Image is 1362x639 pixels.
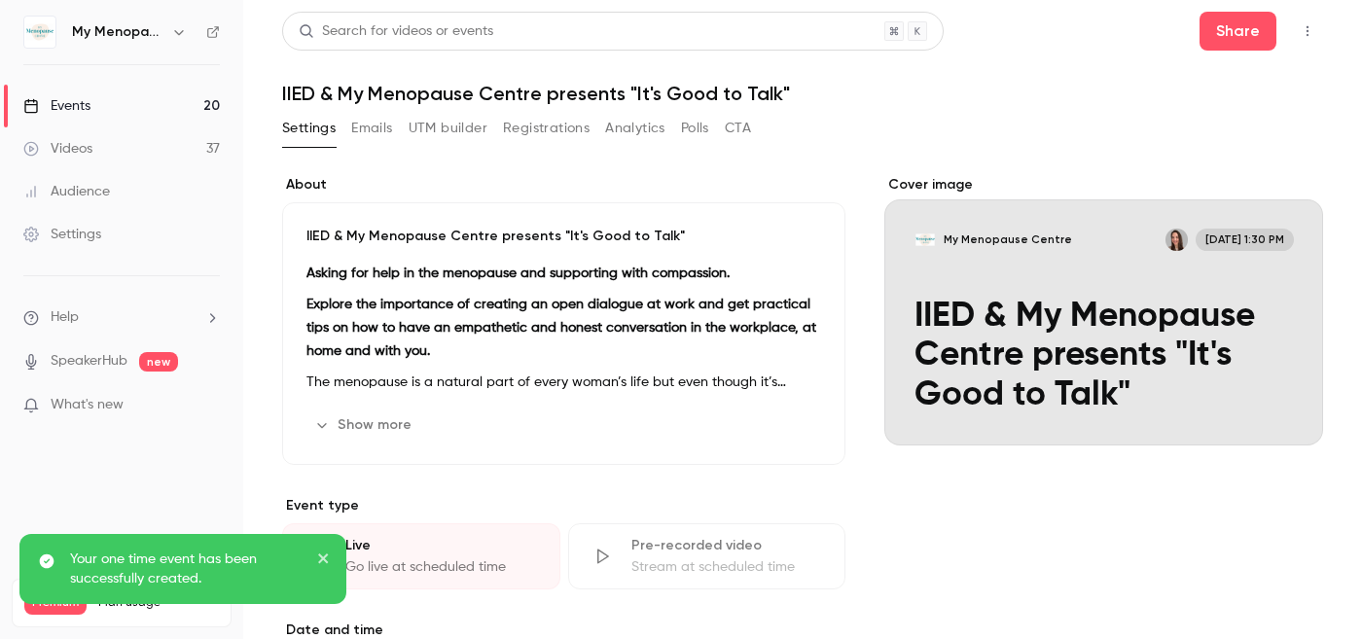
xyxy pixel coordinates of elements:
[51,395,124,415] span: What's new
[306,298,816,358] strong: Explore the importance of creating an open dialogue at work and get practical tips on how to have...
[139,352,178,372] span: new
[503,113,590,144] button: Registrations
[317,550,331,573] button: close
[72,22,163,42] h6: My Menopause Centre
[351,113,392,144] button: Emails
[282,175,845,195] label: About
[51,351,127,372] a: SpeakerHub
[282,496,845,515] p: Event type
[1200,12,1276,51] button: Share
[282,523,560,589] div: LiveGo live at scheduled time
[884,175,1323,195] label: Cover image
[282,113,336,144] button: Settings
[306,227,821,246] p: IIED & My Menopause Centre presents "It's Good to Talk"
[197,397,220,414] iframe: Noticeable Trigger
[70,550,304,588] p: Your one time event has been successfully created.
[345,536,536,555] div: Live
[409,113,487,144] button: UTM builder
[282,82,1323,105] h1: IIED & My Menopause Centre presents "It's Good to Talk"
[725,113,751,144] button: CTA
[299,21,493,42] div: Search for videos or events
[51,307,79,328] span: Help
[306,409,423,441] button: Show more
[345,557,536,577] div: Go live at scheduled time
[605,113,665,144] button: Analytics
[568,523,846,589] div: Pre-recorded videoStream at scheduled time
[681,113,709,144] button: Polls
[23,96,90,116] div: Events
[306,266,730,280] strong: Asking for help in the menopause and supporting with compassion.
[24,17,55,48] img: My Menopause Centre
[306,371,821,394] p: The menopause is a natural part of every woman’s life but even though it’s something 50% of the p...
[23,139,92,159] div: Videos
[631,557,822,577] div: Stream at scheduled time
[631,536,822,555] div: Pre-recorded video
[884,175,1323,445] section: Cover image
[23,182,110,201] div: Audience
[23,225,101,244] div: Settings
[23,307,220,328] li: help-dropdown-opener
